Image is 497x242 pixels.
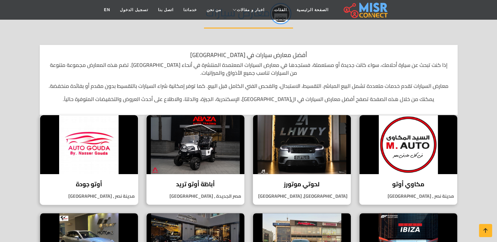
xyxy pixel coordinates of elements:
img: لحوتي موتورز [253,115,351,174]
h4: مكاوي أوتو [364,181,452,188]
p: معارض السيارات تقدم خدمات متعددة تشمل البيع المباشر، التقسيط، الاستبدال، والفحص الفني الكامل قبل ... [46,82,451,90]
img: main.misr_connect [344,2,388,18]
p: مدينة نصر , [GEOGRAPHIC_DATA] [40,193,138,200]
a: تسجيل الدخول [115,4,153,16]
p: [GEOGRAPHIC_DATA], [GEOGRAPHIC_DATA] [253,193,351,200]
a: اتصل بنا [153,4,178,16]
a: أباظة أوتو تريد أباظة أوتو تريد مصر الجديدة , [GEOGRAPHIC_DATA] [142,115,249,205]
a: EN [99,4,115,16]
img: مكاوي أوتو [359,115,457,174]
p: مصر الجديدة , [GEOGRAPHIC_DATA] [147,193,244,200]
p: إذا كنت تبحث عن سيارة أحلامك، سواء كانت جديدة أو مستعملة، فستجدها في معارض السيارات المعتمدة المن... [46,61,451,77]
span: اخبار و مقالات [237,7,264,13]
a: الفئات [269,4,292,16]
a: الصفحة الرئيسية [292,4,333,16]
img: أباظة أوتو تريد [147,115,244,174]
a: مكاوي أوتو مكاوي أوتو مدينة نصر , [GEOGRAPHIC_DATA] [355,115,462,205]
a: لحوتي موتورز لحوتي موتورز [GEOGRAPHIC_DATA], [GEOGRAPHIC_DATA] [249,115,355,205]
a: اخبار و مقالات [226,4,269,16]
p: يمكنك من خلال هذه الصفحة تصفح أفضل معارض السيارات في ال[GEOGRAPHIC_DATA]، الإسكندرية، الجيزة، وال... [46,95,451,103]
a: خدماتنا [178,4,202,16]
h4: أوتو جودة [45,181,133,188]
h4: لحوتي موتورز [258,181,346,188]
h4: أباظة أوتو تريد [151,181,239,188]
img: أوتو جودة [40,115,138,174]
a: من نحن [202,4,226,16]
h1: أفضل معارض سيارات في [GEOGRAPHIC_DATA] [46,51,451,59]
a: أوتو جودة أوتو جودة مدينة نصر , [GEOGRAPHIC_DATA] [36,115,142,205]
p: مدينة نصر , [GEOGRAPHIC_DATA] [359,193,457,200]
